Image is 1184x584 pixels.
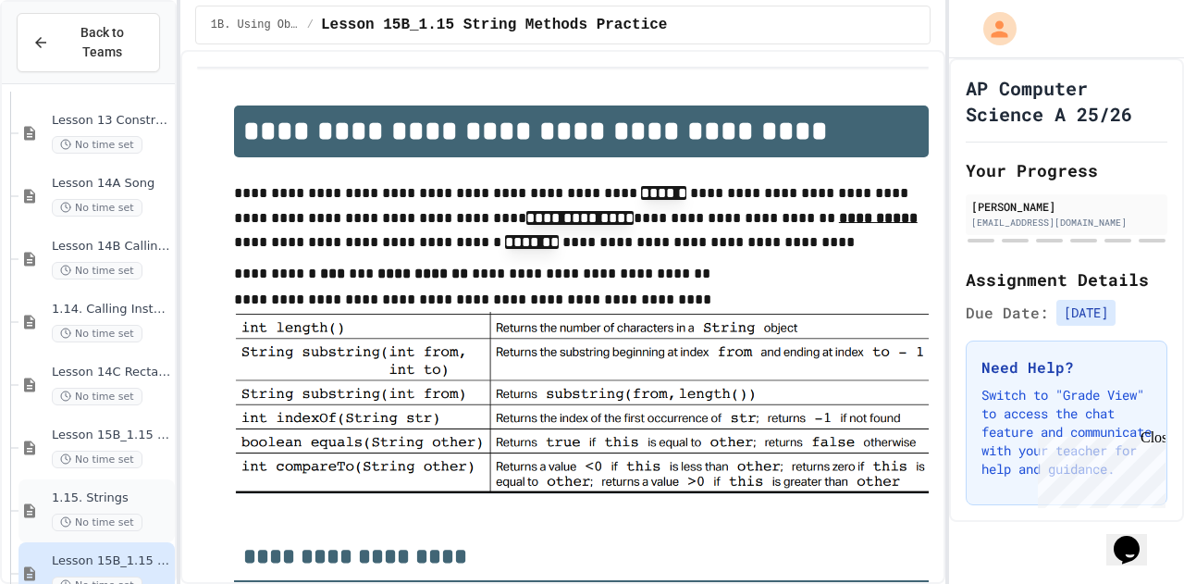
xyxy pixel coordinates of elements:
[307,18,314,32] span: /
[1030,429,1165,508] iframe: chat widget
[971,198,1162,215] div: [PERSON_NAME]
[52,491,171,506] span: 1.15. Strings
[60,23,144,62] span: Back to Teams
[52,176,171,192] span: Lesson 14A Song
[7,7,128,118] div: Chat with us now!Close
[52,113,171,129] span: Lesson 13 Constructors
[17,13,160,72] button: Back to Teams
[966,302,1049,324] span: Due Date:
[1106,510,1165,565] iframe: chat widget
[52,451,142,468] span: No time set
[52,514,142,531] span: No time set
[211,18,300,32] span: 1B. Using Objects and Methods
[966,157,1167,183] h2: Your Progress
[981,356,1152,379] h3: Need Help?
[52,325,142,342] span: No time set
[52,388,142,405] span: No time set
[971,216,1162,230] div: [EMAIL_ADDRESS][DOMAIN_NAME]
[52,199,142,217] span: No time set
[1056,300,1116,326] span: [DATE]
[52,239,171,255] span: Lesson 14B Calling Methods with Parameters
[964,7,1021,50] div: My Account
[321,14,667,36] span: Lesson 15B_1.15 String Methods Practice
[52,553,171,569] span: Lesson 15B_1.15 String Methods Practice
[52,136,142,154] span: No time set
[981,386,1152,478] p: Switch to "Grade View" to access the chat feature and communicate with your teacher for help and ...
[52,365,171,380] span: Lesson 14C Rectangle
[52,302,171,317] span: 1.14. Calling Instance Methods
[52,262,142,280] span: No time set
[52,428,171,443] span: Lesson 15B_1.15 String Methods Demonstration
[966,267,1167,292] h2: Assignment Details
[966,75,1167,127] h1: AP Computer Science A 25/26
